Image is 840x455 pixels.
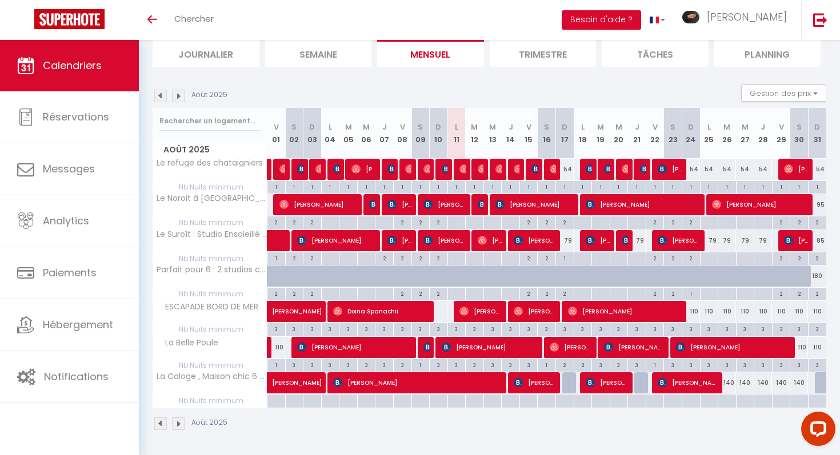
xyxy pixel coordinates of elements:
div: 3 [520,323,538,334]
div: 110 [754,301,773,322]
a: [PERSON_NAME] [267,372,286,394]
span: [PERSON_NAME] [586,158,592,180]
div: 1 [375,181,393,192]
div: 2 [809,252,826,263]
div: 1 [394,181,411,192]
span: [PERSON_NAME] [478,194,484,215]
div: 2 [538,216,555,227]
span: [PERSON_NAME] [784,229,809,251]
abbr: V [526,122,531,132]
span: [PERSON_NAME] [387,229,412,251]
li: Tâches [602,39,709,67]
th: 09 [411,108,430,159]
div: 1 [701,181,718,192]
span: [PERSON_NAME] [514,372,557,393]
img: logout [813,13,827,27]
div: 110 [790,337,809,358]
div: 3 [358,359,375,370]
span: [PERSON_NAME] [658,158,682,180]
abbr: S [418,122,423,132]
span: Ber Israel [369,194,375,215]
span: [PERSON_NAME] [568,300,684,322]
abbr: D [688,122,694,132]
div: 3 [574,323,592,334]
span: [PERSON_NAME] [442,336,539,358]
div: 1 [556,181,574,192]
span: Réservations [43,110,109,124]
span: [PERSON_NAME] [297,336,413,358]
abbr: M [471,122,478,132]
span: [PERSON_NAME] [387,194,412,215]
a: [PERSON_NAME] [267,301,286,323]
div: 3 [466,323,483,334]
div: 3 [375,359,393,370]
div: 110 [736,301,754,322]
span: [PERSON_NAME] [514,158,520,180]
span: [PERSON_NAME] [423,194,466,215]
span: [PERSON_NAME] [351,158,376,180]
div: 3 [773,323,790,334]
img: ... [682,11,699,24]
span: [PERSON_NAME] [495,194,575,215]
div: 110 [808,337,826,358]
div: 1 [267,359,285,370]
div: 110 [790,301,809,322]
div: 2 [303,288,321,299]
div: 3 [412,323,430,334]
span: [PERSON_NAME] [297,229,377,251]
span: [PERSON_NAME] [478,158,484,180]
div: 3 [664,323,682,334]
div: 54 [682,159,700,180]
span: [PERSON_NAME] [531,158,538,180]
abbr: L [581,122,585,132]
div: 3 [339,359,357,370]
div: 95 [808,194,826,215]
abbr: J [509,122,513,132]
div: 1 [286,181,303,192]
abbr: J [382,122,387,132]
li: Journalier [153,39,259,67]
div: 3 [754,323,772,334]
div: 3 [538,323,555,334]
th: 06 [357,108,375,159]
div: 1 [466,181,483,192]
div: 180 [808,265,826,287]
div: 2 [394,216,411,227]
div: 2 [267,288,285,299]
span: [PERSON_NAME] [586,372,629,393]
div: 2 [664,216,682,227]
div: 3 [556,323,574,334]
div: 1 [737,181,754,192]
div: 1 [754,181,772,192]
span: Nb Nuits minimum [153,216,267,229]
span: [PERSON_NAME] [514,300,557,322]
abbr: M [597,122,604,132]
div: 79 [700,230,718,251]
div: 3 [790,323,808,334]
div: 3 [358,323,375,334]
div: 110 [700,301,718,322]
abbr: S [797,122,802,132]
span: Calendriers [43,58,102,73]
abbr: D [435,122,441,132]
th: 29 [772,108,790,159]
th: 15 [519,108,538,159]
div: 1 [358,181,375,192]
div: 1 [682,181,700,192]
div: 2 [646,216,664,227]
span: Nb Nuits minimum [153,359,267,372]
div: 54 [700,159,718,180]
span: [PERSON_NAME] [640,158,646,180]
li: Trimestre [490,39,597,67]
div: 3 [484,323,502,334]
button: Open LiveChat chat widget [9,5,43,39]
th: 31 [808,108,826,159]
span: [PERSON_NAME] [712,194,810,215]
div: 2 [773,216,790,227]
abbr: D [562,122,567,132]
span: Analytics [43,214,89,228]
span: Hébergement [43,317,113,332]
div: 3 [701,323,718,334]
div: 3 [737,323,754,334]
div: 54 [754,159,773,180]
